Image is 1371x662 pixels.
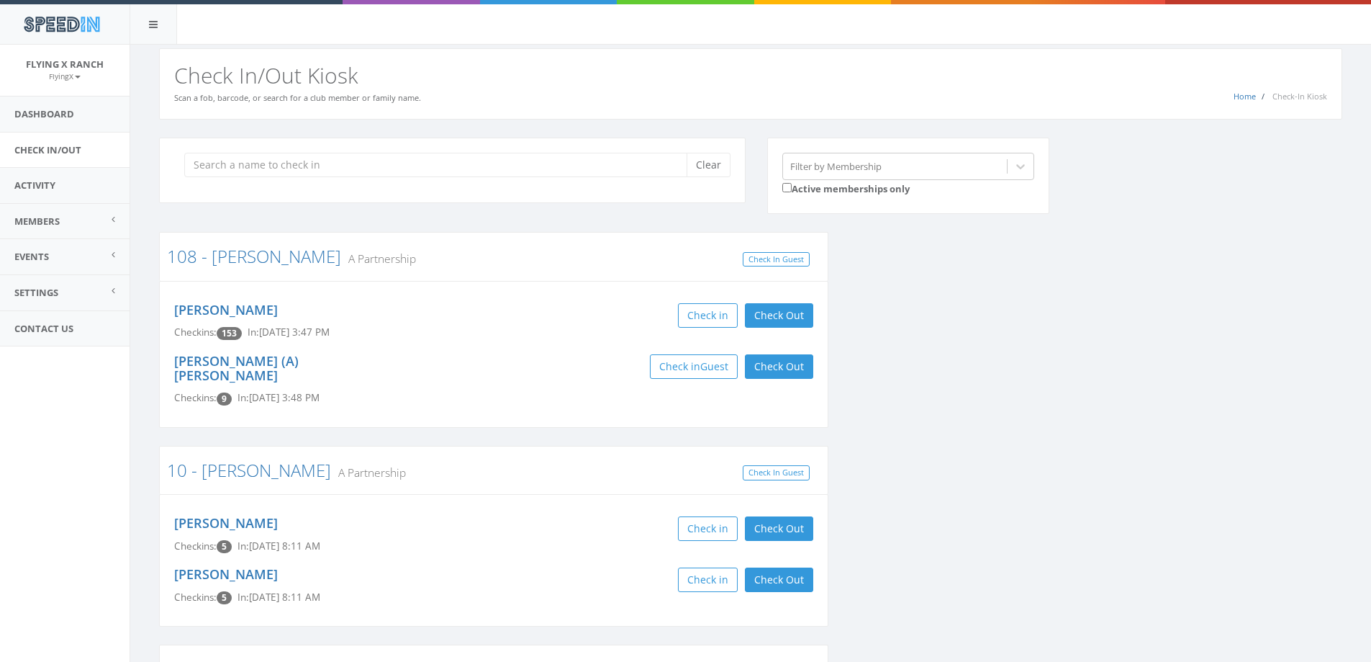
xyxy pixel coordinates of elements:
a: Check In Guest [743,465,810,480]
span: Checkins: [174,326,217,339]
input: Search a name to check in [184,153,697,177]
a: FlyingX [49,69,81,82]
span: Checkins: [174,391,217,404]
span: In: [DATE] 3:48 PM [237,391,320,404]
span: Checkins: [174,591,217,604]
span: Checkin count [217,393,232,406]
span: Flying X Ranch [26,58,104,71]
a: [PERSON_NAME] [174,565,278,583]
span: Guest [700,359,728,373]
button: Check in [678,303,738,328]
span: In: [DATE] 8:11 AM [237,591,320,604]
button: Check Out [745,568,813,592]
button: Clear [687,153,730,177]
img: speedin_logo.png [17,11,107,37]
span: In: [DATE] 8:11 AM [237,540,320,553]
span: Checkin count [217,327,242,340]
small: A Partnership [341,251,416,267]
small: Scan a fob, barcode, or search for a club member or family name. [174,92,421,103]
small: A Partnership [331,465,406,480]
button: Check Out [745,303,813,328]
span: Contact Us [14,322,73,335]
a: Home [1234,91,1256,102]
button: Check Out [745,516,813,541]
span: Events [14,250,49,263]
small: FlyingX [49,71,81,81]
input: Active memberships only [782,183,792,192]
span: Checkins: [174,540,217,553]
label: Active memberships only [782,180,910,196]
button: Check in [678,568,738,592]
div: Filter by Membership [790,159,882,173]
span: Check-In Kiosk [1272,91,1327,102]
span: In: [DATE] 3:47 PM [248,326,330,339]
button: Check inGuest [650,354,738,379]
a: Check In Guest [743,252,810,267]
span: Settings [14,286,58,299]
a: [PERSON_NAME] [174,301,278,318]
span: Members [14,215,60,228]
h2: Check In/Out Kiosk [174,63,1327,87]
a: 10 - [PERSON_NAME] [167,458,331,482]
button: Check Out [745,354,813,379]
button: Check in [678,516,738,541]
a: 108 - [PERSON_NAME] [167,244,341,268]
span: Checkin count [217,540,232,553]
a: [PERSON_NAME] (A) [PERSON_NAME] [174,352,299,384]
span: Checkin count [217,591,232,604]
a: [PERSON_NAME] [174,514,278,532]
